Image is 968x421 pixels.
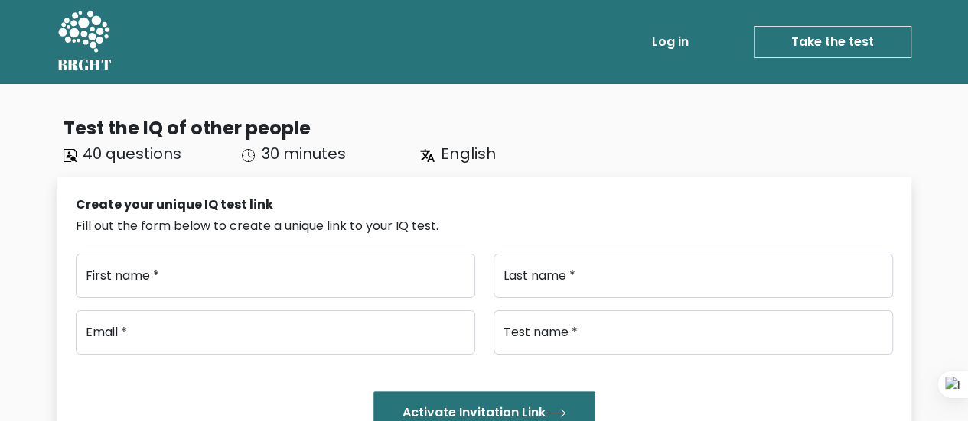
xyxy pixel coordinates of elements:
[76,196,893,214] div: Create your unique IQ test link
[441,143,495,164] span: English
[57,6,112,78] a: BRGHT
[646,27,695,57] a: Log in
[754,26,911,58] a: Take the test
[57,56,112,74] h5: BRGHT
[76,310,475,355] input: Email
[494,310,893,355] input: Test name
[76,217,893,235] div: Fill out the form below to create a unique link to your IQ test.
[76,254,475,298] input: First name
[83,143,181,164] span: 40 questions
[64,115,911,142] div: Test the IQ of other people
[261,143,345,164] span: 30 minutes
[494,254,893,298] input: Last name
